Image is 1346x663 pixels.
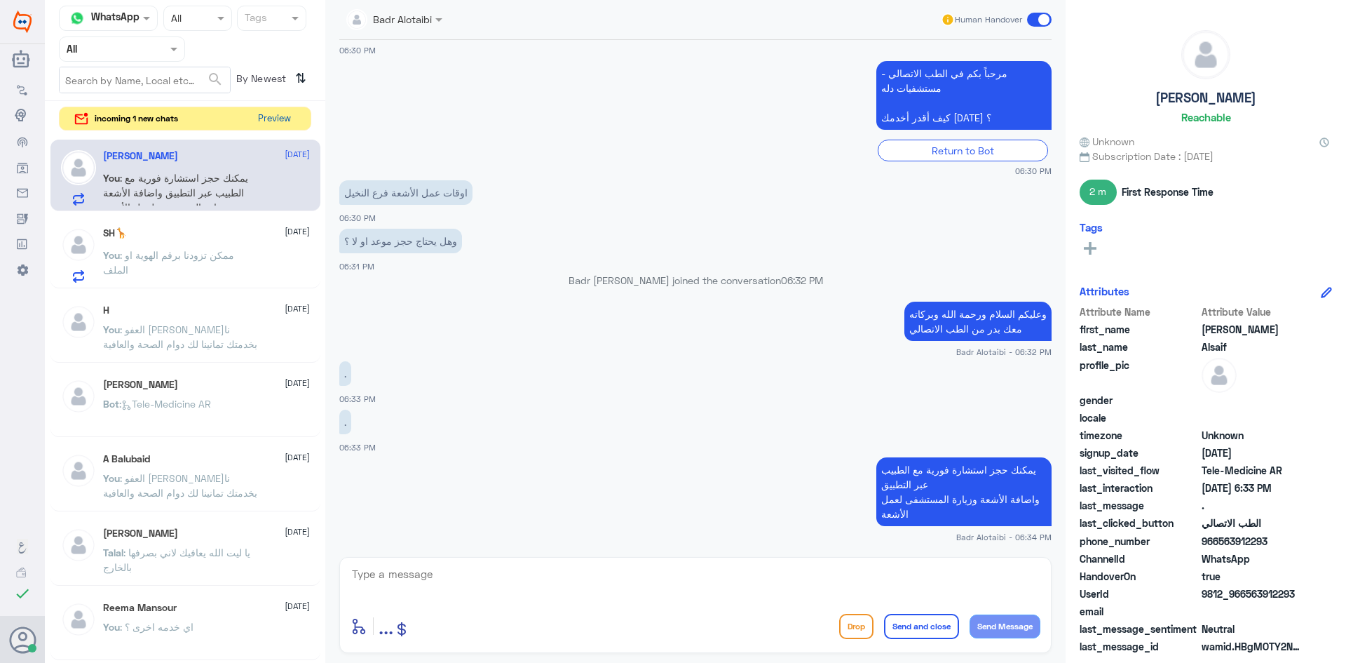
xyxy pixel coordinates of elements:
[1080,410,1199,425] span: locale
[379,610,393,642] button: ...
[1202,534,1303,549] span: 966563912293
[1202,604,1303,619] span: null
[1202,428,1303,443] span: Unknown
[103,547,123,558] span: Talal
[13,11,32,33] img: Widebot Logo
[1202,304,1303,319] span: Attribute Value
[1080,221,1103,234] h6: Tags
[60,67,230,93] input: Search by Name, Local etc…
[956,346,1052,358] span: Badr Alotaibi - 06:32 PM
[1080,604,1199,619] span: email
[103,379,178,391] h5: عبدالرحمن
[95,112,178,125] span: incoming 1 new chats
[839,614,873,639] button: Drop
[1080,446,1199,460] span: signup_date
[878,140,1048,161] div: Return to Bot
[61,453,96,488] img: defaultAdmin.png
[61,528,96,563] img: defaultAdmin.png
[61,150,96,185] img: defaultAdmin.png
[1080,481,1199,495] span: last_interaction
[339,361,351,386] p: 10/8/2025, 6:33 PM
[14,585,31,602] i: check
[1202,358,1237,393] img: defaultAdmin.png
[339,180,473,205] p: 10/8/2025, 6:30 PM
[103,398,119,410] span: Bot
[1080,587,1199,601] span: UserId
[1080,516,1199,530] span: last_clicked_button
[103,323,120,335] span: You
[103,547,250,573] span: : يا ليت الله يعافيك لاني بصرفها بالخارج
[1080,622,1199,636] span: last_message_sentiment
[61,227,96,262] img: defaultAdmin.png
[120,621,193,633] span: : اي خدمه اخرى ؟
[1202,498,1303,513] span: .
[1202,410,1303,425] span: null
[1202,551,1303,566] span: 2
[103,472,120,484] span: You
[1080,322,1199,337] span: first_name
[103,453,150,465] h5: A Balubaid
[103,323,257,350] span: : العفو [PERSON_NAME]نا بخدمتك تمانينا لك دوام الصحة والعافية
[1202,463,1303,478] span: Tele-Medicine AR
[1202,446,1303,460] span: 2025-08-10T15:29:59.73Z
[876,61,1052,130] p: 10/8/2025, 6:30 PM
[379,613,393,638] span: ...
[1202,322,1303,337] span: Ibrahim
[1202,569,1303,584] span: true
[231,67,290,95] span: By Newest
[61,602,96,637] img: defaultAdmin.png
[67,8,88,29] img: whatsapp.png
[1080,340,1199,354] span: last_name
[103,150,178,162] h5: Ibrahim Alsaif
[103,528,178,540] h5: Talal Alruwaished
[781,274,823,286] span: 06:32 PM
[339,443,376,452] span: 06:33 PM
[1202,639,1303,654] span: wamid.HBgMOTY2NTYzOTEyMjkzFQIAEhgUM0FDRDVEQUVDNDNGNjE3OUZFQzQA
[1080,569,1199,584] span: HandoverOn
[1080,358,1199,390] span: profile_pic
[243,10,267,28] div: Tags
[103,602,177,614] h5: Reema Mansour
[295,67,306,90] i: ⇅
[955,13,1022,26] span: Human Handover
[1122,185,1214,199] span: First Response Time
[339,229,462,253] p: 10/8/2025, 6:31 PM
[876,457,1052,526] p: 10/8/2025, 6:34 PM
[339,273,1052,288] p: Badr [PERSON_NAME] joined the conversation
[1155,90,1256,106] h5: [PERSON_NAME]
[285,148,310,161] span: [DATE]
[285,225,310,238] span: [DATE]
[1080,393,1199,408] span: gender
[1182,31,1230,79] img: defaultAdmin.png
[285,302,310,315] span: [DATE]
[884,614,959,639] button: Send and close
[285,600,310,612] span: [DATE]
[1202,481,1303,495] span: 2025-08-10T15:33:17.341Z
[1202,587,1303,601] span: 9812_966563912293
[339,213,376,222] span: 06:30 PM
[285,451,310,464] span: [DATE]
[103,227,127,239] h5: SH🦒
[103,304,109,316] h5: H
[61,304,96,340] img: defaultAdmin.png
[1080,180,1117,205] span: 2 m
[103,249,234,276] span: : ممكن تزودنا برقم الهوية او الملف
[119,398,211,410] span: : Tele-Medicine AR
[1080,498,1199,513] span: last_message
[103,249,120,261] span: You
[904,302,1052,341] p: 10/8/2025, 6:32 PM
[956,531,1052,543] span: Badr Alotaibi - 06:34 PM
[207,71,224,88] span: search
[103,172,120,184] span: You
[61,379,96,414] img: defaultAdmin.png
[1080,551,1199,566] span: ChannelId
[285,525,310,538] span: [DATE]
[1080,304,1199,319] span: Attribute Name
[1015,165,1052,177] span: 06:30 PM
[1080,149,1332,163] span: Subscription Date : [DATE]
[339,394,376,403] span: 06:33 PM
[252,107,297,130] button: Preview
[1080,134,1134,149] span: Unknown
[1080,285,1129,297] h6: Attributes
[1202,340,1303,354] span: Alsaif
